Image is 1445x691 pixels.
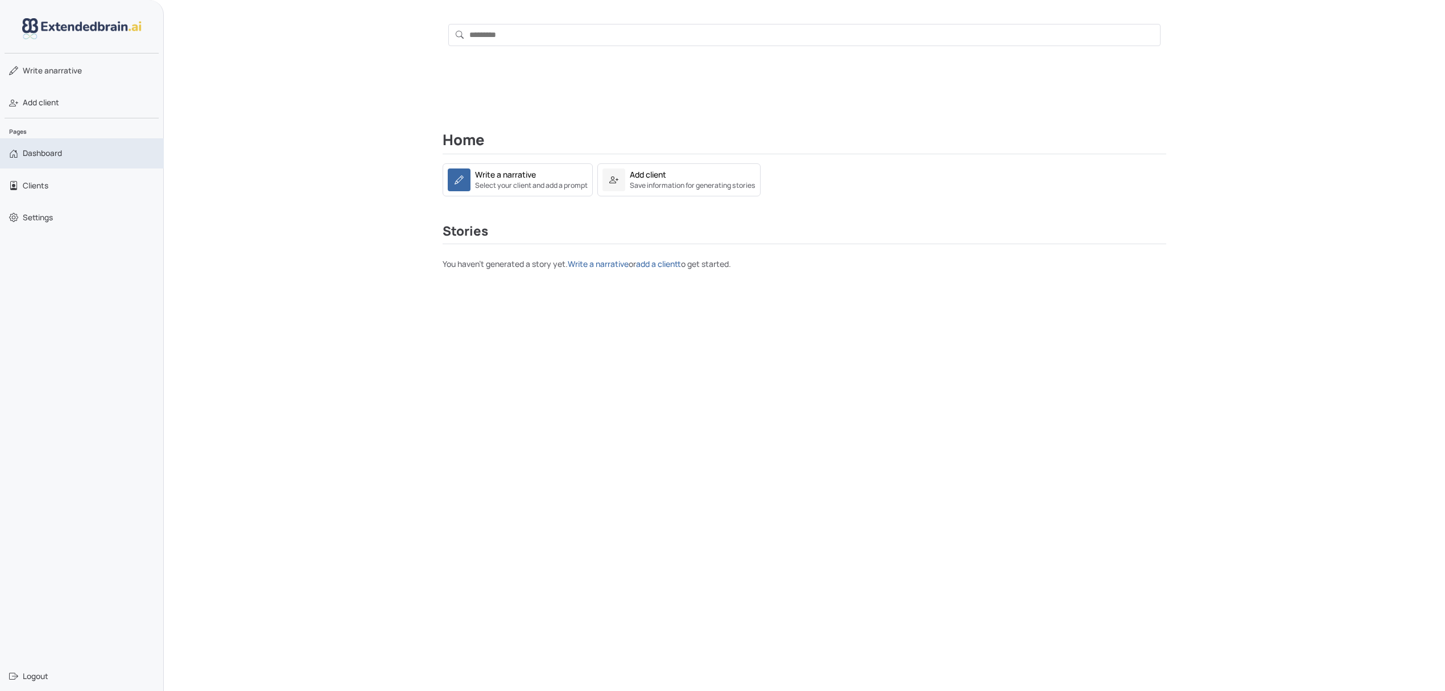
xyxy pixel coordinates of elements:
a: add a client [636,258,681,269]
small: Select your client and add a prompt [475,180,588,191]
img: logo [22,18,142,39]
span: Dashboard [23,147,62,159]
a: Add clientSave information for generating stories [597,173,761,184]
span: narrative [23,65,82,76]
div: Add client [630,168,666,180]
span: Write a [23,65,49,76]
small: Save information for generating stories [630,180,755,191]
span: Clients [23,180,48,191]
a: Write a narrative [568,258,629,269]
span: Add client [23,97,59,108]
a: Add clientSave information for generating stories [597,163,761,196]
h2: Home [443,131,1166,154]
a: Write a narrativeSelect your client and add a prompt [443,163,593,196]
span: Logout [23,671,48,682]
a: Write a narrativeSelect your client and add a prompt [443,173,593,184]
h3: Stories [443,224,1166,244]
div: Write a narrative [475,168,536,180]
span: Settings [23,212,53,223]
p: You haven't generated a story yet. or to get started. [443,258,1166,270]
